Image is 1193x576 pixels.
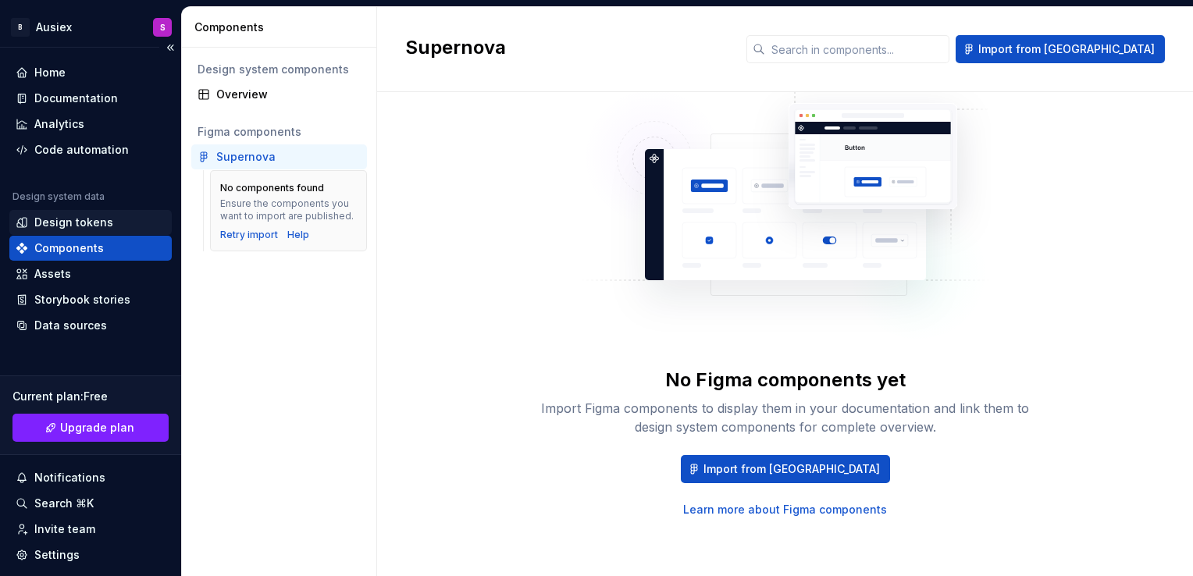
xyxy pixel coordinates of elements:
[191,82,367,107] a: Overview
[9,465,172,490] button: Notifications
[216,87,361,102] div: Overview
[9,236,172,261] a: Components
[160,21,166,34] div: S
[9,261,172,286] a: Assets
[9,86,172,111] a: Documentation
[287,229,309,241] a: Help
[220,182,324,194] div: No components found
[9,313,172,338] a: Data sources
[159,37,181,59] button: Collapse sidebar
[9,491,172,516] button: Search ⌘K
[60,420,134,436] span: Upgrade plan
[191,144,367,169] a: Supernova
[9,112,172,137] a: Analytics
[34,116,84,132] div: Analytics
[194,20,370,35] div: Components
[9,517,172,542] a: Invite team
[220,197,357,222] div: Ensure the components you want to import are published.
[956,35,1165,63] button: Import from [GEOGRAPHIC_DATA]
[3,10,178,44] button: BAusiexS
[34,521,95,537] div: Invite team
[9,287,172,312] a: Storybook stories
[198,62,361,77] div: Design system components
[34,142,129,158] div: Code automation
[34,292,130,308] div: Storybook stories
[681,455,890,483] button: Import from [GEOGRAPHIC_DATA]
[405,35,728,60] h2: Supernova
[9,542,172,567] a: Settings
[665,368,906,393] div: No Figma components yet
[9,137,172,162] a: Code automation
[34,266,71,282] div: Assets
[34,65,66,80] div: Home
[34,91,118,106] div: Documentation
[9,210,172,235] a: Design tokens
[536,399,1035,436] div: Import Figma components to display them in your documentation and link them to design system comp...
[34,470,105,485] div: Notifications
[12,414,169,442] a: Upgrade plan
[683,502,887,517] a: Learn more about Figma components
[34,496,94,511] div: Search ⌘K
[11,18,30,37] div: B
[34,318,107,333] div: Data sources
[12,389,169,404] div: Current plan : Free
[34,240,104,256] div: Components
[978,41,1155,57] span: Import from [GEOGRAPHIC_DATA]
[36,20,72,35] div: Ausiex
[220,229,278,241] button: Retry import
[9,60,172,85] a: Home
[34,547,80,563] div: Settings
[765,35,949,63] input: Search in components...
[198,124,361,140] div: Figma components
[12,190,105,203] div: Design system data
[34,215,113,230] div: Design tokens
[703,461,880,477] span: Import from [GEOGRAPHIC_DATA]
[216,149,276,165] div: Supernova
